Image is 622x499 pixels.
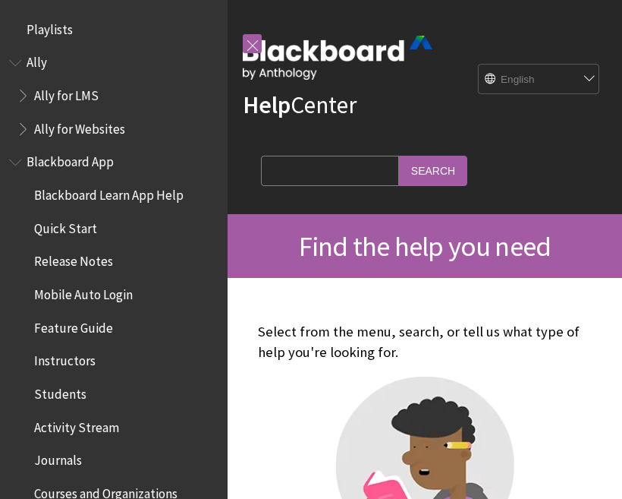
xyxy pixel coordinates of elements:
[34,116,125,137] span: Ally for Websites
[34,216,97,236] span: Quick Start
[34,448,82,469] span: Journals
[34,282,133,302] span: Mobile Auto Login
[34,349,96,369] span: Instructors
[27,50,47,71] span: Ally
[27,17,73,37] span: Playlists
[34,315,113,336] span: Feature Guide
[9,50,218,142] nav: Book outline for Anthology Ally Help
[34,415,119,435] span: Activity Stream
[9,17,218,43] nav: Book outline for Playlists
[34,381,86,402] span: Students
[34,182,184,203] span: Blackboard Learn App Help
[243,90,357,120] a: HelpCenter
[299,229,551,264] span: Find the help you need
[34,249,113,270] span: Release Notes
[479,65,600,95] select: Site Language Selector
[258,322,592,362] p: Select from the menu, search, or tell us what type of help you're looking for.
[27,150,114,170] span: Blackboard App
[243,36,432,80] img: Blackboard by Anthology
[399,156,467,185] input: Search
[34,83,99,103] span: Ally for LMS
[243,90,291,120] strong: Help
